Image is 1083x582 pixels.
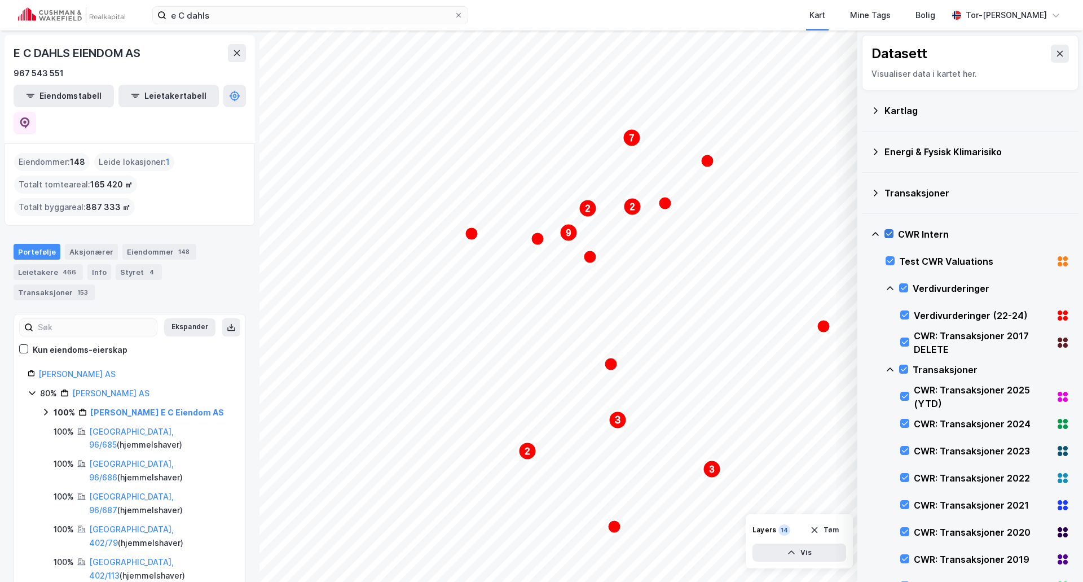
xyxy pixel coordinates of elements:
[913,363,1069,377] div: Transaksjoner
[33,343,127,357] div: Kun eiendoms-eierskap
[176,246,192,257] div: 148
[607,520,621,533] div: Map marker
[14,198,135,216] div: Totalt byggareal :
[884,186,1069,200] div: Transaksjoner
[914,444,1051,458] div: CWR: Transaksjoner 2023
[915,8,935,22] div: Bolig
[54,425,74,439] div: 100%
[75,287,90,298] div: 153
[604,357,618,371] div: Map marker
[38,369,116,379] a: [PERSON_NAME] AS
[89,492,174,515] a: [GEOGRAPHIC_DATA], 96/687
[630,202,635,212] text: 2
[89,427,174,450] a: [GEOGRAPHIC_DATA], 96/685
[899,255,1051,268] div: Test CWR Valuations
[914,417,1051,431] div: CWR: Transaksjoner 2024
[778,524,790,536] div: 14
[87,264,111,280] div: Info
[583,250,597,264] div: Map marker
[850,8,891,22] div: Mine Tags
[914,383,1051,410] div: CWR: Transaksjoner 2025 (YTD)
[658,196,672,210] div: Map marker
[898,227,1069,241] div: CWR Intern
[871,45,927,63] div: Datasett
[817,320,830,333] div: Map marker
[116,264,162,280] div: Styret
[623,129,641,147] div: Map marker
[89,457,232,484] div: ( hjemmelshaver )
[803,521,846,539] button: Tøm
[54,490,74,504] div: 100%
[566,228,571,238] text: 9
[710,465,715,474] text: 3
[585,204,591,213] text: 2
[14,153,90,171] div: Eiendommer :
[122,244,196,260] div: Eiendommer
[54,457,74,471] div: 100%
[33,319,157,336] input: Søk
[14,285,95,300] div: Transaksjoner
[914,329,1051,356] div: CWR: Transaksjoner 2017 DELETE
[14,85,114,107] button: Eiendomstabell
[54,406,75,419] div: 100%
[90,178,133,191] span: 165 420 ㎡
[629,133,635,143] text: 7
[609,411,627,429] div: Map marker
[146,266,157,278] div: 4
[752,526,776,535] div: Layers
[54,523,74,536] div: 100%
[525,447,530,456] text: 2
[90,408,224,417] a: [PERSON_NAME] E C Eiendom AS
[86,200,130,214] span: 887 333 ㎡
[60,266,78,278] div: 466
[94,153,174,171] div: Leide lokasjoner :
[72,388,149,398] a: [PERSON_NAME] AS
[914,526,1051,539] div: CWR: Transaksjoner 2020
[70,155,85,169] span: 148
[914,471,1051,485] div: CWR: Transaksjoner 2022
[623,198,641,216] div: Map marker
[914,498,1051,512] div: CWR: Transaksjoner 2021
[89,490,232,517] div: ( hjemmelshaver )
[465,227,478,240] div: Map marker
[166,155,170,169] span: 1
[54,555,74,569] div: 100%
[164,318,215,336] button: Ekspander
[14,44,143,62] div: E C DAHLS EIENDOM AS
[966,8,1047,22] div: Tor-[PERSON_NAME]
[14,264,83,280] div: Leietakere
[579,199,597,217] div: Map marker
[914,309,1051,322] div: Verdivurderinger (22-24)
[14,67,64,80] div: 967 543 551
[518,442,536,460] div: Map marker
[884,145,1069,159] div: Energi & Fysisk Klimarisiko
[871,67,1069,81] div: Visualiser data i kartet her.
[1027,528,1083,582] iframe: Chat Widget
[89,459,174,482] a: [GEOGRAPHIC_DATA], 96/686
[89,557,174,580] a: [GEOGRAPHIC_DATA], 402/113
[65,244,118,260] div: Aksjonærer
[752,544,846,562] button: Vis
[18,7,125,23] img: cushman-wakefield-realkapital-logo.202ea83816669bd177139c58696a8fa1.svg
[531,232,544,246] div: Map marker
[14,176,137,194] div: Totalt tomteareal :
[89,523,232,550] div: ( hjemmelshaver )
[14,244,60,260] div: Portefølje
[703,460,721,478] div: Map marker
[913,282,1069,295] div: Verdivurderinger
[1027,528,1083,582] div: Kontrollprogram for chat
[89,425,232,452] div: ( hjemmelshaver )
[884,104,1069,117] div: Kartlag
[914,553,1051,566] div: CWR: Transaksjoner 2019
[615,414,620,426] text: 3
[701,154,714,168] div: Map marker
[118,85,219,107] button: Leietakertabell
[560,224,578,242] div: Map marker
[166,7,454,24] input: Søk på adresse, matrikkel, gårdeiere, leietakere eller personer
[40,387,57,400] div: 80%
[809,8,825,22] div: Kart
[89,524,174,548] a: [GEOGRAPHIC_DATA], 402/79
